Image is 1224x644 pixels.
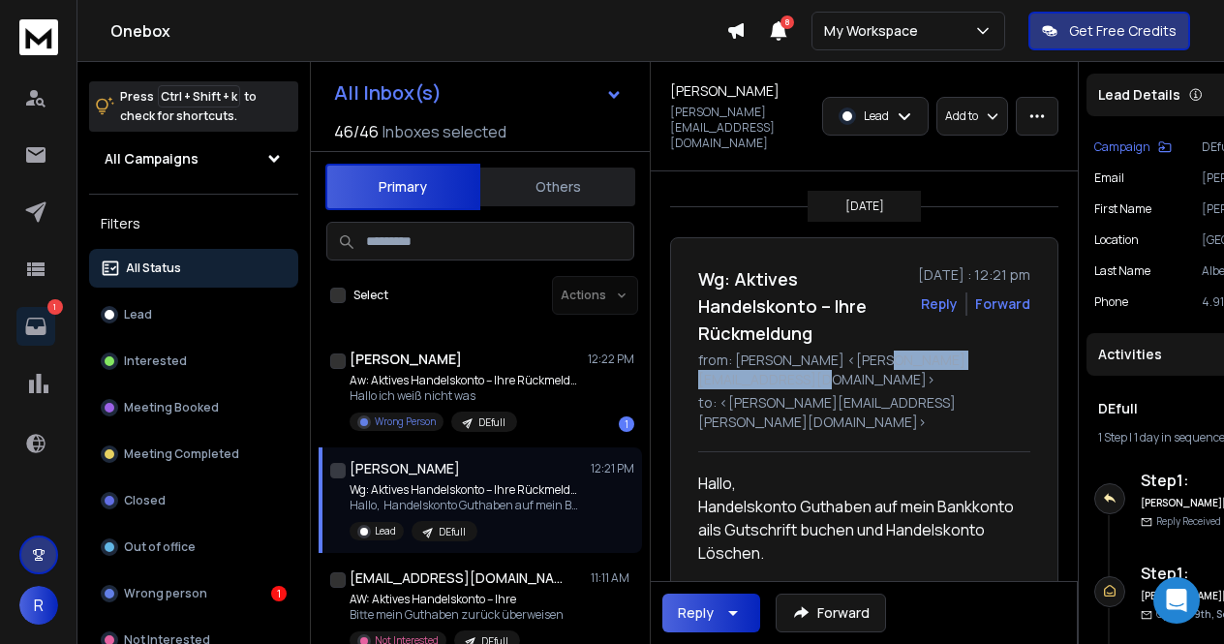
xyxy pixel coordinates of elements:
button: All Inbox(s) [319,74,638,112]
p: Phone [1094,294,1128,310]
button: Campaign [1094,139,1172,155]
button: All Campaigns [89,139,298,178]
h1: [PERSON_NAME] [670,81,780,101]
a: 1 [16,307,55,346]
span: Ctrl + Shift + k [158,85,240,107]
p: Wg: Aktives Handelskonto – Ihre Rückmeldung [350,482,582,498]
button: Wrong person1 [89,574,298,613]
div: Reply [678,603,714,623]
button: Meeting Booked [89,388,298,427]
button: Out of office [89,528,298,567]
p: DEfull [439,525,466,539]
p: [DATE] [845,199,884,214]
p: Press to check for shortcuts. [120,87,257,126]
p: Meeting Booked [124,400,219,415]
p: Add to [945,108,978,124]
p: My Workspace [824,21,926,41]
button: Lead [89,295,298,334]
button: Closed [89,481,298,520]
h3: Inboxes selected [382,120,506,143]
button: Get Free Credits [1028,12,1190,50]
h1: All Campaigns [105,149,199,169]
p: All Status [126,261,181,276]
h1: Onebox [110,19,726,43]
p: Interested [124,353,187,369]
h1: [PERSON_NAME] [350,459,460,478]
button: Others [480,166,635,208]
p: Out of office [124,539,196,555]
div: Forward [975,294,1030,314]
p: [DATE] : 12:21 pm [918,265,1030,285]
p: Wrong person [124,586,207,601]
button: Forward [776,594,886,632]
p: location [1094,232,1139,248]
p: Get Free Credits [1069,21,1177,41]
p: AW: Aktives Handelskonto – Ihre [350,592,564,607]
button: Interested [89,342,298,381]
button: Reply [662,594,760,632]
button: R [19,586,58,625]
h1: Wg: Aktives Handelskonto – Ihre Rückmeldung [698,265,906,347]
h3: Filters [89,210,298,237]
p: Aw: Aktives Handelskonto – Ihre Rückmeldung [350,373,582,388]
button: Reply [921,294,958,314]
h1: All Inbox(s) [334,83,442,103]
button: All Status [89,249,298,288]
span: 8 [780,15,794,29]
p: Email [1094,170,1124,186]
p: Bitte mein Guthaben zurück überweisen [350,607,564,623]
p: Lead [375,524,396,538]
h1: [EMAIL_ADDRESS][DOMAIN_NAME] [350,568,563,588]
p: Lead [864,108,889,124]
img: logo [19,19,58,55]
p: 12:22 PM [588,352,634,367]
p: Hallo ich weiß nicht was [350,388,582,404]
button: Primary [325,164,480,210]
p: First Name [1094,201,1151,217]
p: Meeting Completed [124,446,239,462]
div: Open Intercom Messenger [1153,577,1200,624]
div: 1 [271,586,287,601]
p: Lead [124,307,152,322]
p: [PERSON_NAME][EMAIL_ADDRESS][DOMAIN_NAME] [670,105,811,151]
span: 1 Step [1098,429,1127,445]
div: 1 [619,416,634,432]
p: 12:21 PM [591,461,634,476]
p: DEfull [478,415,505,430]
h1: [PERSON_NAME] [350,350,462,369]
p: 1 [47,299,63,315]
p: to: <[PERSON_NAME][EMAIL_ADDRESS][PERSON_NAME][DOMAIN_NAME]> [698,393,1030,432]
p: Campaign [1094,139,1150,155]
span: 46 / 46 [334,120,379,143]
p: Closed [124,493,166,508]
p: Last Name [1094,263,1150,279]
p: Wrong Person [375,414,436,429]
label: Select [353,288,388,303]
p: Hallo, Handelskonto Guthaben auf mein Bankkonto [350,498,582,513]
p: Lead Details [1098,85,1180,105]
p: from: [PERSON_NAME] <[PERSON_NAME][EMAIL_ADDRESS][DOMAIN_NAME]> [698,351,1030,389]
button: Meeting Completed [89,435,298,474]
p: 11:11 AM [591,570,634,586]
